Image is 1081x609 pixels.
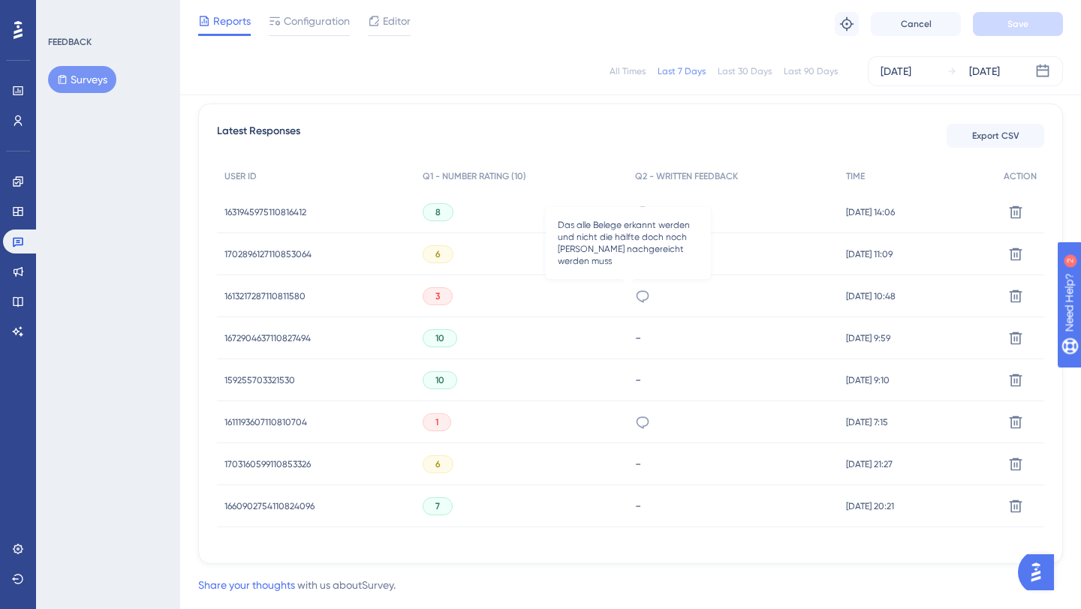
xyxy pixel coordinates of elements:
span: [DATE] 11:09 [846,248,893,260]
div: All Times [610,65,646,77]
span: ACTION [1004,170,1037,182]
span: 159255703321530 [224,374,295,386]
span: [DATE] 7:15 [846,416,888,428]
span: Reports [213,12,251,30]
button: Surveys [48,66,116,93]
span: 1660902754110824096 [224,500,315,512]
span: Cancel [901,18,932,30]
span: USER ID [224,170,257,182]
span: Save [1007,18,1028,30]
span: 3 [435,290,440,302]
span: [DATE] 21:27 [846,458,893,470]
span: Das alle Belege erkannt werden und nicht die hälfte doch noch [PERSON_NAME] nachgereicht werden muss [558,219,699,267]
span: Editor [383,12,411,30]
span: TIME [846,170,865,182]
span: Q2 - WRITTEN FEEDBACK [635,170,738,182]
span: 1 [435,416,438,428]
span: [DATE] 9:10 [846,374,890,386]
span: [DATE] 20:21 [846,500,894,512]
span: 10 [435,332,444,344]
span: Need Help? [35,4,94,22]
span: 7 [435,500,440,512]
div: - [635,331,831,345]
div: Last 30 Days [718,65,772,77]
span: 10 [435,374,444,386]
div: [DATE] [881,62,911,80]
div: - [635,499,831,513]
span: Latest Responses [217,122,300,149]
span: Q1 - NUMBER RATING (10) [423,170,526,182]
span: 1611193607110810704 [224,416,307,428]
span: 1631945975110816412 [224,206,306,218]
div: 2 [104,7,109,19]
button: Export CSV [947,124,1044,148]
div: with us about Survey . [198,576,396,594]
span: 1702896127110853064 [224,248,312,260]
span: Export CSV [972,130,1019,142]
div: - [635,457,831,471]
span: 1672904637110827494 [224,332,311,344]
div: Last 7 Days [658,65,706,77]
iframe: UserGuiding AI Assistant Launcher [1018,550,1063,595]
span: Configuration [284,12,350,30]
span: 1613217287110811580 [224,290,306,302]
span: [DATE] 9:59 [846,332,890,344]
div: FEEDBACK [48,36,92,48]
span: [DATE] 10:48 [846,290,896,302]
button: Save [973,12,1063,36]
button: Cancel [871,12,961,36]
a: Share your thoughts [198,579,295,591]
span: [DATE] 14:06 [846,206,895,218]
span: 6 [435,458,441,470]
div: [DATE] [969,62,1000,80]
span: 1703160599110853326 [224,458,311,470]
div: - [635,373,831,387]
div: Last 90 Days [784,65,838,77]
span: 6 [435,248,441,260]
span: 8 [435,206,441,218]
div: - [635,247,831,261]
